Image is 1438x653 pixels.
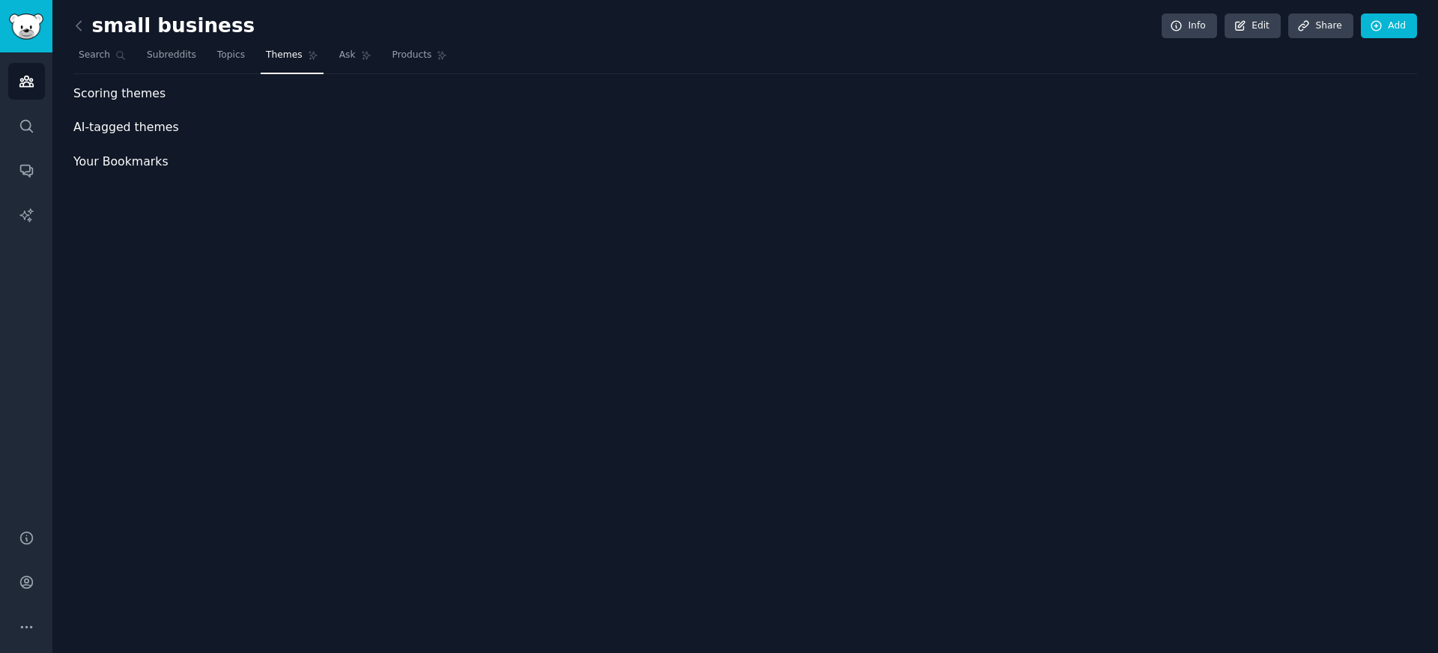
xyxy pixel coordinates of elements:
h2: small business [73,14,255,38]
a: Ask [334,43,377,74]
span: Themes [266,49,303,62]
a: Subreddits [142,43,201,74]
a: Themes [261,43,324,74]
img: GummySearch logo [9,13,43,40]
span: Your Bookmarks [73,153,169,171]
span: Ask [339,49,356,62]
a: Share [1288,13,1353,39]
a: Edit [1225,13,1281,39]
a: Add [1361,13,1417,39]
span: Topics [217,49,245,62]
span: Products [392,49,432,62]
a: Products [387,43,453,74]
span: Scoring themes [73,85,166,103]
a: Topics [212,43,250,74]
span: AI-tagged themes [73,118,179,137]
span: Search [79,49,110,62]
a: Search [73,43,131,74]
span: Subreddits [147,49,196,62]
a: Info [1162,13,1217,39]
